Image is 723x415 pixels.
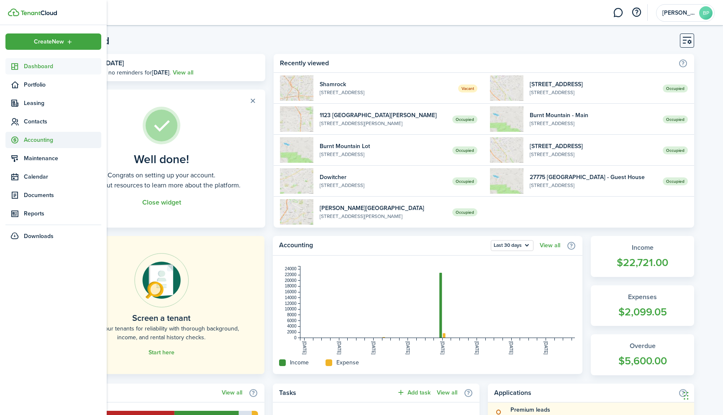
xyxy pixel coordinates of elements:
[24,99,101,108] span: Leasing
[544,341,548,355] tspan: [DATE]
[530,173,656,182] widget-list-item-title: 27775 [GEOGRAPHIC_DATA] - Guest House
[279,240,487,251] home-widget-title: Accounting
[24,80,101,89] span: Portfolio
[320,142,446,151] widget-list-item-title: Burnt Mountain Lot
[280,58,674,68] home-widget-title: Recently viewed
[663,146,688,154] span: Occupied
[320,182,446,189] widget-list-item-description: [STREET_ADDRESS]
[280,137,313,163] img: 1
[24,209,101,218] span: Reports
[24,136,101,144] span: Accounting
[34,39,64,45] span: Create New
[406,341,410,355] tspan: [DATE]
[279,388,392,398] home-widget-title: Tasks
[280,168,313,194] img: 1
[681,375,723,415] iframe: Chat Widget
[591,285,694,326] a: Expenses$2,099.05
[509,341,514,355] tspan: [DATE]
[474,341,479,355] tspan: [DATE]
[287,330,297,334] tspan: 2000
[82,170,241,190] well-done-description: Congrats on setting up your account. Check out resources to learn more about the platform.
[540,242,560,249] a: View all
[173,68,193,77] a: View all
[530,151,656,158] widget-list-item-description: [STREET_ADDRESS]
[134,253,189,307] img: Online payments
[24,191,101,200] span: Documents
[336,358,359,367] home-widget-title: Expense
[152,68,169,77] b: [DATE]
[371,341,376,355] tspan: [DATE]
[530,80,656,89] widget-list-item-title: [STREET_ADDRESS]
[149,349,174,356] a: Start here
[662,10,696,16] span: Bates Property Management
[320,89,452,96] widget-list-item-description: [STREET_ADDRESS]
[290,358,309,367] home-widget-title: Income
[599,304,686,320] widget-stats-count: $2,099.05
[280,106,313,132] img: 1
[320,173,446,182] widget-list-item-title: Dowitcher
[294,336,297,340] tspan: 0
[530,111,656,120] widget-list-item-title: Burnt Mountain - Main
[285,307,297,311] tspan: 10000
[599,292,686,302] widget-stats-title: Expenses
[64,388,218,398] home-widget-title: Lease funnel
[21,10,57,15] img: TenantCloud
[5,58,101,74] a: Dashboard
[530,120,656,127] widget-list-item-description: [STREET_ADDRESS]
[684,383,689,408] div: Drag
[440,341,445,355] tspan: [DATE]
[663,85,688,92] span: Occupied
[24,154,101,163] span: Maintenance
[530,182,656,189] widget-list-item-description: [STREET_ADDRESS]
[320,120,446,127] widget-list-item-description: [STREET_ADDRESS][PERSON_NAME]
[247,95,259,107] button: Close
[629,5,644,20] button: Open resource center
[303,341,307,355] tspan: [DATE]
[320,151,446,158] widget-list-item-description: [STREET_ADDRESS]
[81,58,259,69] h3: [DATE], [DATE]
[285,278,297,283] tspan: 20000
[530,142,656,151] widget-list-item-title: [STREET_ADDRESS]
[285,284,297,288] tspan: 18000
[285,272,297,277] tspan: 22000
[490,106,523,132] img: 1
[452,115,477,123] span: Occupied
[134,153,189,166] well-done-title: Well done!
[132,312,190,324] home-placeholder-title: Screen a tenant
[490,137,523,163] img: 1
[285,295,297,300] tspan: 14000
[699,6,713,20] avatar-text: BP
[437,389,457,396] a: View all
[24,62,101,71] span: Dashboard
[287,313,297,317] tspan: 8000
[24,232,54,241] span: Downloads
[591,236,694,277] a: Income$22,721.00
[452,208,477,216] span: Occupied
[610,2,626,23] a: Messaging
[280,75,313,101] img: 1
[510,405,688,414] explanation-title: Premium leads
[287,324,297,328] tspan: 4000
[222,389,242,396] a: View all
[663,177,688,185] span: Occupied
[5,33,101,50] button: Open menu
[599,243,686,253] widget-stats-title: Income
[285,301,297,306] tspan: 12000
[337,341,341,355] tspan: [DATE]
[490,168,523,194] img: 1
[24,172,101,181] span: Calendar
[285,289,297,294] tspan: 16000
[591,334,694,375] a: Overdue$5,600.00
[490,75,523,101] img: 1
[397,388,431,397] button: Add task
[663,115,688,123] span: Occupied
[77,324,246,342] home-placeholder-description: Check your tenants for reliability with thorough background, income, and rental history checks.
[5,205,101,222] a: Reports
[491,240,533,251] button: Last 30 days
[458,85,477,92] span: Vacant
[142,199,181,206] button: Close widget
[530,89,656,96] widget-list-item-description: [STREET_ADDRESS]
[599,341,686,351] widget-stats-title: Overdue
[285,266,297,271] tspan: 24000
